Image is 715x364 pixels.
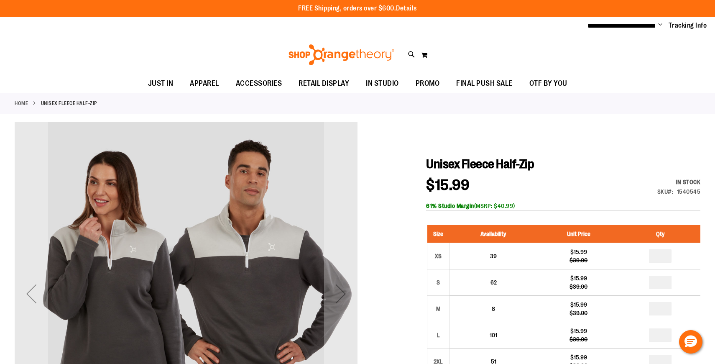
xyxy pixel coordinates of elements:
div: S [432,276,444,289]
button: Account menu [658,21,662,30]
th: Size [427,225,449,243]
span: JUST IN [148,74,174,93]
strong: Unisex Fleece Half-Zip [41,100,97,107]
a: OTF BY YOU [521,74,576,93]
span: 8 [492,305,495,312]
div: $15.99 [541,300,616,309]
th: Qty [620,225,700,243]
span: RETAIL DISPLAY [299,74,349,93]
a: Home [15,100,28,107]
a: FINAL PUSH SALE [448,74,521,93]
span: APPAREL [190,74,219,93]
span: IN STUDIO [366,74,399,93]
div: $15.99 [541,353,616,361]
div: $15.99 [541,327,616,335]
span: PROMO [416,74,440,93]
a: Details [396,5,417,12]
strong: SKU [657,188,674,195]
a: Tracking Info [669,21,707,30]
a: ACCESSORIES [227,74,291,93]
th: Unit Price [537,225,620,243]
div: (MSRP: $40.99) [426,202,700,210]
span: 101 [490,332,497,338]
div: XS [432,250,444,262]
b: 61% Studio Margin [426,203,474,209]
div: $15.99 [541,248,616,256]
span: $15.99 [426,177,469,194]
div: $39.00 [541,309,616,317]
span: FINAL PUSH SALE [456,74,513,93]
a: PROMO [407,74,448,93]
a: APPAREL [181,74,227,93]
img: Shop Orangetheory [287,44,396,65]
a: JUST IN [140,74,182,93]
a: IN STUDIO [357,74,407,93]
div: $15.99 [541,274,616,282]
div: $39.00 [541,256,616,264]
span: OTF BY YOU [529,74,567,93]
div: L [432,329,444,341]
div: Availability [657,178,701,186]
div: $39.00 [541,335,616,343]
span: Unisex Fleece Half-Zip [426,157,534,171]
div: M [432,302,444,315]
span: ACCESSORIES [236,74,282,93]
p: FREE Shipping, orders over $600. [298,4,417,13]
button: Hello, have a question? Let’s chat. [679,330,702,354]
div: 1540545 [677,187,701,196]
div: $39.00 [541,282,616,291]
span: 39 [490,253,497,259]
th: Availability [449,225,538,243]
div: In stock [657,178,701,186]
a: RETAIL DISPLAY [290,74,357,93]
span: 62 [490,279,497,286]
